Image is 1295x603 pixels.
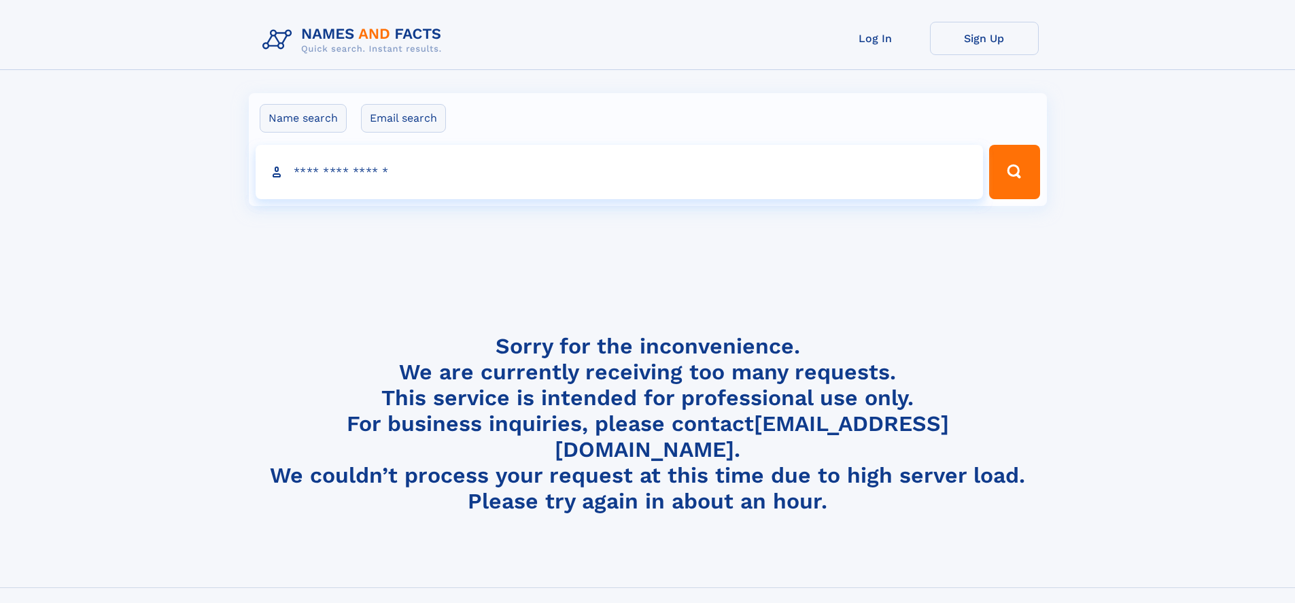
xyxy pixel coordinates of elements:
[361,104,446,133] label: Email search
[821,22,930,55] a: Log In
[257,333,1039,515] h4: Sorry for the inconvenience. We are currently receiving too many requests. This service is intend...
[256,145,984,199] input: search input
[989,145,1039,199] button: Search Button
[555,411,949,462] a: [EMAIL_ADDRESS][DOMAIN_NAME]
[930,22,1039,55] a: Sign Up
[260,104,347,133] label: Name search
[257,22,453,58] img: Logo Names and Facts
